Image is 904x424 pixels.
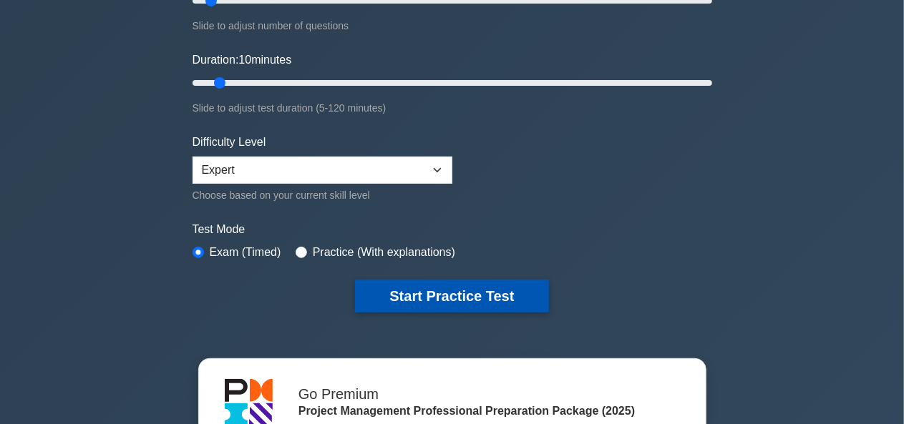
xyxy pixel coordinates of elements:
[193,134,266,151] label: Difficulty Level
[193,51,292,69] label: Duration: minutes
[193,221,712,238] label: Test Mode
[193,187,452,204] div: Choose based on your current skill level
[193,99,712,117] div: Slide to adjust test duration (5-120 minutes)
[238,54,251,66] span: 10
[210,244,281,261] label: Exam (Timed)
[313,244,455,261] label: Practice (With explanations)
[355,280,548,312] button: Start Practice Test
[193,17,712,34] div: Slide to adjust number of questions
